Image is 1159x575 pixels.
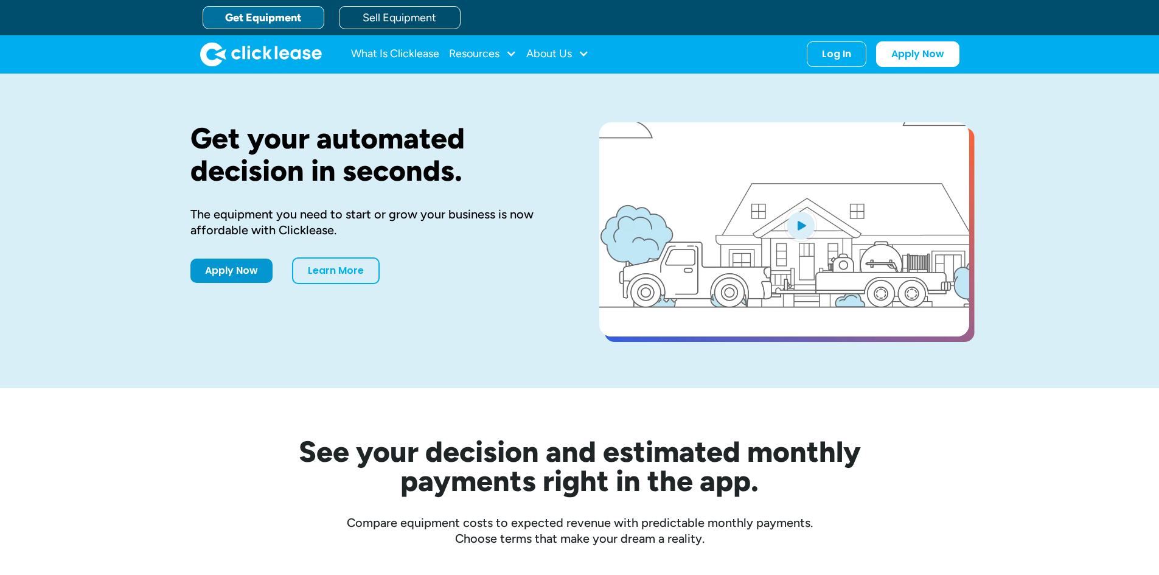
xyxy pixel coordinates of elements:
[339,6,461,29] a: Sell Equipment
[239,437,921,495] h2: See your decision and estimated monthly payments right in the app.
[203,6,324,29] a: Get Equipment
[351,42,439,66] a: What Is Clicklease
[190,259,273,283] a: Apply Now
[822,48,851,60] div: Log In
[599,122,969,336] a: open lightbox
[190,206,560,238] div: The equipment you need to start or grow your business is now affordable with Clicklease.
[200,42,322,66] a: home
[292,257,380,284] a: Learn More
[526,42,589,66] div: About Us
[190,122,560,187] h1: Get your automated decision in seconds.
[876,41,959,67] a: Apply Now
[190,515,969,546] div: Compare equipment costs to expected revenue with predictable monthly payments. Choose terms that ...
[784,208,817,242] img: Blue play button logo on a light blue circular background
[200,42,322,66] img: Clicklease logo
[449,42,517,66] div: Resources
